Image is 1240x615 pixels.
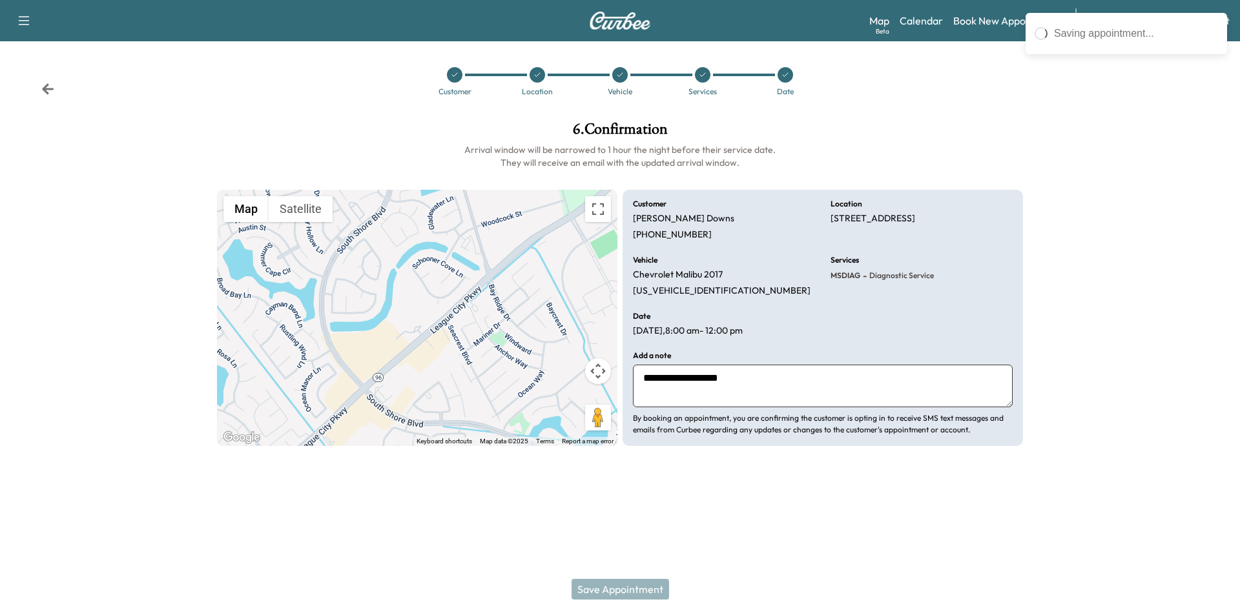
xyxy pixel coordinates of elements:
p: Chevrolet Malibu 2017 [633,269,723,281]
h6: Services [831,256,859,264]
a: Calendar [900,13,943,28]
h6: Date [633,312,650,320]
div: Date [777,88,794,96]
h6: Add a note [633,352,671,359]
div: Vehicle [608,88,632,96]
div: Back [41,83,54,96]
img: Curbee Logo [589,12,651,30]
p: [STREET_ADDRESS] [831,213,915,225]
button: Show street map [223,196,269,222]
button: Map camera controls [585,358,611,384]
h6: Customer [633,200,666,208]
h6: Arrival window will be narrowed to 1 hour the night before their service date. They will receive ... [217,143,1023,169]
button: Keyboard shortcuts [417,437,472,446]
button: Show satellite imagery [269,196,333,222]
p: [PERSON_NAME] Downs [633,213,734,225]
span: - [860,269,867,282]
a: Book New Appointment [953,13,1062,28]
div: Saving appointment... [1054,26,1218,41]
p: [PHONE_NUMBER] [633,229,712,241]
h1: 6 . Confirmation [217,121,1023,143]
img: Google [220,429,263,446]
div: Beta [876,26,889,36]
a: Report a map error [562,438,614,445]
p: [DATE] , 8:00 am - 12:00 pm [633,325,743,337]
h6: Vehicle [633,256,657,264]
h6: Location [831,200,862,208]
a: Terms (opens in new tab) [536,438,554,445]
div: Services [688,88,717,96]
div: Customer [439,88,471,96]
a: MapBeta [869,13,889,28]
p: By booking an appointment, you are confirming the customer is opting in to receive SMS text messa... [633,412,1013,436]
span: MSDIAG [831,270,860,281]
a: Open this area in Google Maps (opens a new window) [220,429,263,446]
button: Drag Pegman onto the map to open Street View [585,405,611,430]
button: Toggle fullscreen view [585,196,611,222]
span: Map data ©2025 [480,438,528,445]
span: Diagnostic Service [867,270,934,281]
p: [US_VEHICLE_IDENTIFICATION_NUMBER] [633,285,811,297]
div: Location [522,88,553,96]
